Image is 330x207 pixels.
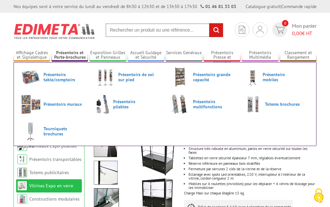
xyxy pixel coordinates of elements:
a: Présentoirs Presse et Journaux [204,50,240,61]
img: Présentoirs multifonctions [170,94,190,114]
img: Présentoirs grande capacité [170,67,190,87]
div: Nos équipes sont à votre service du lundi au vendredi de 8h30 à 12h30 et de 13h30 à 17h30 [14,3,236,10]
span: 0,00 [292,30,302,36]
img: Présentoirs pliables [95,94,110,114]
img: devis rapide [239,26,245,34]
img: Présentoirs mobiles [245,67,260,87]
a: Présentoirs et Porte-brochures [52,50,88,61]
a: Totems brochures [245,94,309,114]
span: Totems brochures [265,102,304,107]
p: Eclairage avec spots Led orientables, 220 V, interrupteur à l’intérieur de la vitrine, cordon lon... [189,172,316,180]
span: Présentoirs mobiles [263,72,301,82]
img: Présentoirs transportables [17,154,27,164]
span: Mon panier [292,22,316,37]
img: Totems publicitaires [17,168,27,177]
a: Présentoirs mobiles [245,67,309,87]
div: | [246,3,316,10]
img: Constructions modulaires [17,194,27,204]
a: Présentoirs multifonctions [170,94,235,114]
img: Présentoirs de sol sur pied [95,67,115,87]
a: Présentoirs de sol sur pied [95,67,160,87]
p: Mobiles sur 4 roulettes (invisibles) pour les déplacer + 4 vérins de blocage pour les immobiliser [189,182,316,190]
a: Présentoirs pliables [95,94,160,114]
a: Présentoirs table/comptoirs [21,67,85,87]
img: Vitrines Expo en verre [17,181,27,191]
a: Exposition Grilles et Panneaux [90,50,126,61]
span: Présentoirs muraux [44,102,82,107]
span: Présentoirs multifonctions [193,99,232,109]
p: Réserve inférieure en panneaux bois stratifiés [189,162,316,165]
img: Totems brochures [245,94,262,114]
a: Présentoirs grande capacité [170,67,235,87]
a: Accueil Guidage et Sécurité [128,50,164,61]
button: Cookies (fenêtre modale) [307,185,330,207]
a: Présentoirs Multimédia [242,50,278,61]
span: 0 [282,20,288,26]
img: Edimeta [14,19,96,43]
span: € HT [292,30,316,37]
a: Tourniquets brochures [21,121,85,141]
a: Constructions modulaires [29,196,80,202]
a: 01 46 81 33 03 [205,4,236,9]
input: rechercher [209,23,223,37]
a: Services Généraux [166,50,202,61]
span: Tourniquets brochures [44,126,82,136]
a: Classement et Rangement [280,50,316,61]
a: Panneaux Expo pliables [29,143,77,149]
a: Présentoirs muraux [21,94,85,114]
input: Rechercher un produit ou une référence... [105,23,223,37]
a: devis rapide 0 Mon panier 0,00€ HT [271,22,316,37]
p: Tablettes en verre sécurité épaisseur 7 mm, réglables éventuellement [189,156,316,160]
a: Affichage Cadres et Signalétique [14,50,50,61]
a: Présentoirs transportables [29,156,82,162]
img: Présentoirs muraux [21,94,41,114]
img: devis rapide [275,26,285,34]
p: Structure très robuste en aluminium, parois en verre sécurité sur toutes les faces [189,147,316,154]
a: Catalogue gratuit [246,4,280,9]
img: devis rapide [257,26,264,34]
a: Vitrines Expo en verre [29,183,73,189]
a: Commande rapide [281,4,316,9]
img: Cookies (fenêtre modale) [311,188,327,204]
span: Présentoirs de sol sur pied [118,72,157,82]
img: Tourniquets brochures [21,121,41,141]
a: Totems publicitaires [29,170,69,175]
img: Présentoirs table/comptoirs [21,67,41,87]
span: Présentoirs pliables [113,99,152,109]
span: Présentoirs grande capacité [193,72,232,82]
span: Présentoirs table/comptoirs [44,72,82,82]
p: Fermeture par serrures 2 clés de la vitrine et de la réserve [189,167,316,171]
